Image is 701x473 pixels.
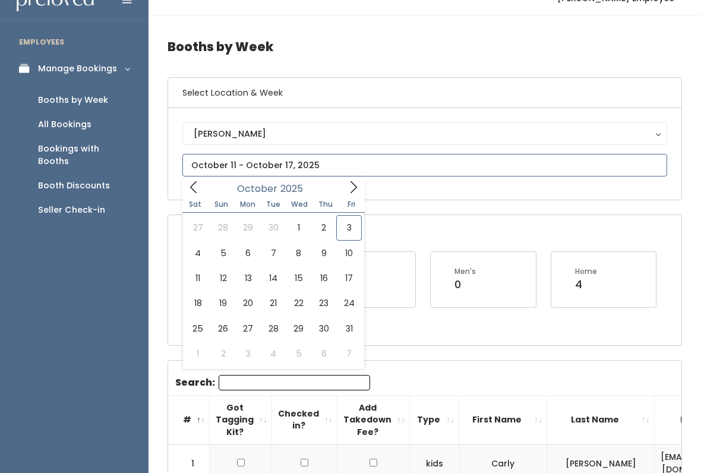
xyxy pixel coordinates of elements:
span: November 3, 2025 [236,341,261,366]
th: Last Name: activate to sort column ascending [547,395,655,444]
div: 4 [575,277,597,292]
span: October 11, 2025 [185,266,210,291]
span: Fri [339,201,365,208]
span: October 13, 2025 [236,266,261,291]
span: September 29, 2025 [236,215,261,240]
span: October 24, 2025 [336,291,361,316]
input: Year [277,181,313,196]
div: Seller Check-in [38,204,105,216]
span: November 7, 2025 [336,341,361,366]
span: October 23, 2025 [311,291,336,316]
span: Mon [235,201,261,208]
span: October 19, 2025 [210,291,235,316]
th: Add Takedown Fee?: activate to sort column ascending [337,395,410,444]
span: October 28, 2025 [261,316,286,341]
span: October 10, 2025 [336,241,361,266]
span: October 4, 2025 [185,241,210,266]
div: Home [575,266,597,277]
span: October [237,184,277,194]
span: October 29, 2025 [286,316,311,341]
th: Got Tagging Kit?: activate to sort column ascending [210,395,272,444]
div: 0 [454,277,476,292]
span: November 4, 2025 [261,341,286,366]
div: Manage Bookings [38,62,117,75]
span: October 20, 2025 [236,291,261,316]
div: Booths by Week [38,94,108,106]
span: October 15, 2025 [286,266,311,291]
span: October 22, 2025 [286,291,311,316]
span: October 1, 2025 [286,215,311,240]
span: Thu [312,201,339,208]
div: [PERSON_NAME] [194,127,656,140]
th: Checked in?: activate to sort column ascending [272,395,337,444]
span: October 25, 2025 [185,316,210,341]
span: October 14, 2025 [261,266,286,291]
span: November 6, 2025 [311,341,336,366]
span: October 16, 2025 [311,266,336,291]
h6: Select Location & Week [168,78,681,108]
th: #: activate to sort column descending [168,395,210,444]
div: Booth Discounts [38,179,110,192]
span: October 2, 2025 [311,215,336,240]
span: October 9, 2025 [311,241,336,266]
span: November 2, 2025 [210,341,235,366]
h4: Booths by Week [168,30,682,63]
span: October 30, 2025 [311,316,336,341]
input: October 11 - October 17, 2025 [182,154,667,176]
span: October 17, 2025 [336,266,361,291]
span: October 18, 2025 [185,291,210,316]
span: October 7, 2025 [261,241,286,266]
span: September 27, 2025 [185,215,210,240]
span: Sat [182,201,209,208]
div: Bookings with Booths [38,143,130,168]
span: September 28, 2025 [210,215,235,240]
span: October 5, 2025 [210,241,235,266]
span: November 5, 2025 [286,341,311,366]
span: October 12, 2025 [210,266,235,291]
label: Search: [175,375,370,390]
div: Men's [454,266,476,277]
span: October 8, 2025 [286,241,311,266]
span: October 27, 2025 [236,316,261,341]
span: Tue [260,201,286,208]
input: Search: [219,375,370,390]
span: November 1, 2025 [185,341,210,366]
span: September 30, 2025 [261,215,286,240]
span: October 3, 2025 [336,215,361,240]
th: First Name: activate to sort column ascending [459,395,547,444]
span: Wed [286,201,312,208]
div: All Bookings [38,118,91,131]
span: October 6, 2025 [236,241,261,266]
button: [PERSON_NAME] [182,122,667,145]
th: Type: activate to sort column ascending [410,395,459,444]
span: Sun [209,201,235,208]
span: October 31, 2025 [336,316,361,341]
span: October 21, 2025 [261,291,286,316]
span: October 26, 2025 [210,316,235,341]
